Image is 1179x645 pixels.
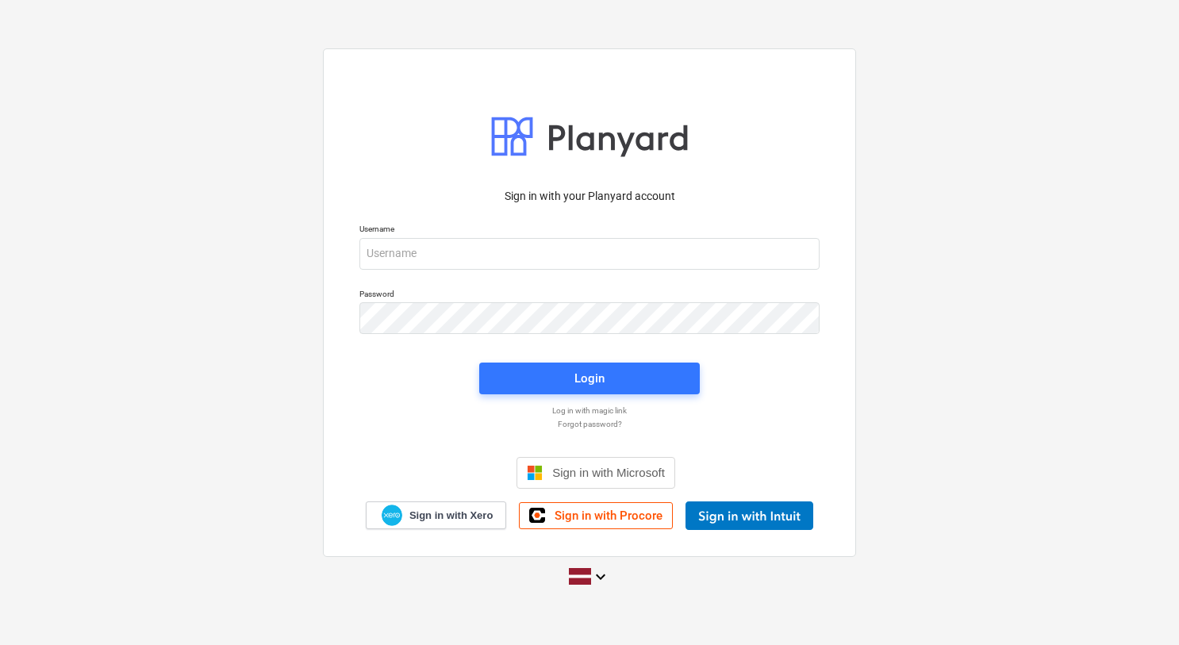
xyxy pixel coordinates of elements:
[552,466,665,479] span: Sign in with Microsoft
[351,405,828,416] a: Log in with magic link
[382,505,402,526] img: Xero logo
[359,238,820,270] input: Username
[359,224,820,237] p: Username
[527,465,543,481] img: Microsoft logo
[555,509,662,523] span: Sign in with Procore
[519,502,673,529] a: Sign in with Procore
[479,363,700,394] button: Login
[409,509,493,523] span: Sign in with Xero
[359,188,820,205] p: Sign in with your Planyard account
[351,419,828,429] a: Forgot password?
[591,567,610,586] i: keyboard_arrow_down
[574,368,605,389] div: Login
[359,289,820,302] p: Password
[366,501,507,529] a: Sign in with Xero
